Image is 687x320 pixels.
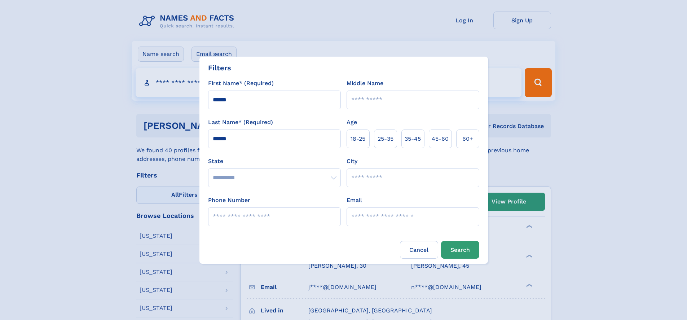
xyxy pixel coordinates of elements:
[405,135,421,143] span: 35‑45
[347,196,362,205] label: Email
[208,196,250,205] label: Phone Number
[378,135,393,143] span: 25‑35
[347,79,383,88] label: Middle Name
[208,79,274,88] label: First Name* (Required)
[347,118,357,127] label: Age
[347,157,357,166] label: City
[351,135,365,143] span: 18‑25
[400,241,438,259] label: Cancel
[208,157,341,166] label: State
[432,135,449,143] span: 45‑60
[462,135,473,143] span: 60+
[441,241,479,259] button: Search
[208,62,231,73] div: Filters
[208,118,273,127] label: Last Name* (Required)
